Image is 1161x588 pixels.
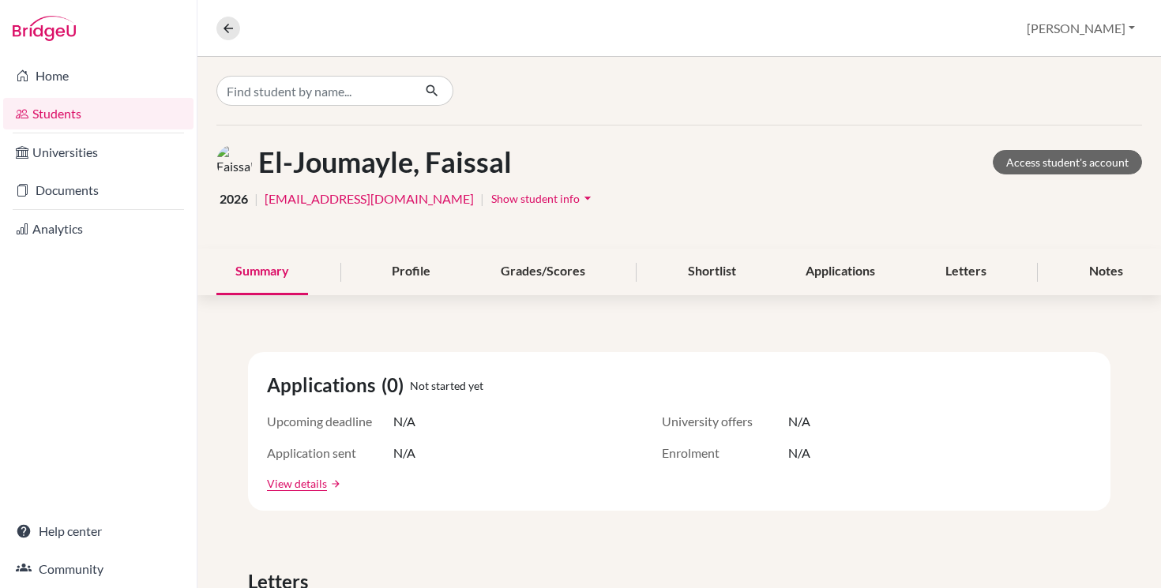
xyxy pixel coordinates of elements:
[258,145,512,179] h1: El-Joumayle, Faissal
[3,553,193,585] a: Community
[1020,13,1142,43] button: [PERSON_NAME]
[926,249,1005,295] div: Letters
[490,186,596,211] button: Show student infoarrow_drop_down
[267,371,381,399] span: Applications
[482,249,604,295] div: Grades/Scores
[373,249,449,295] div: Profile
[393,412,415,431] span: N/A
[1070,249,1142,295] div: Notes
[13,16,76,41] img: Bridge-U
[216,144,252,180] img: Faissal El-Joumayle's avatar
[267,412,393,431] span: Upcoming deadline
[788,444,810,463] span: N/A
[993,150,1142,174] a: Access student's account
[3,60,193,92] a: Home
[381,371,410,399] span: (0)
[265,189,474,208] a: [EMAIL_ADDRESS][DOMAIN_NAME]
[393,444,415,463] span: N/A
[3,213,193,245] a: Analytics
[327,478,341,489] a: arrow_forward
[220,189,248,208] span: 2026
[580,190,596,206] i: arrow_drop_down
[3,515,193,547] a: Help center
[662,444,788,463] span: Enrolment
[267,444,393,463] span: Application sent
[216,249,308,295] div: Summary
[491,192,580,205] span: Show student info
[662,412,788,431] span: University offers
[669,249,755,295] div: Shortlist
[787,249,894,295] div: Applications
[480,189,484,208] span: |
[788,412,810,431] span: N/A
[216,76,412,106] input: Find student by name...
[410,377,483,394] span: Not started yet
[254,189,258,208] span: |
[3,98,193,129] a: Students
[267,475,327,492] a: View details
[3,174,193,206] a: Documents
[3,137,193,168] a: Universities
